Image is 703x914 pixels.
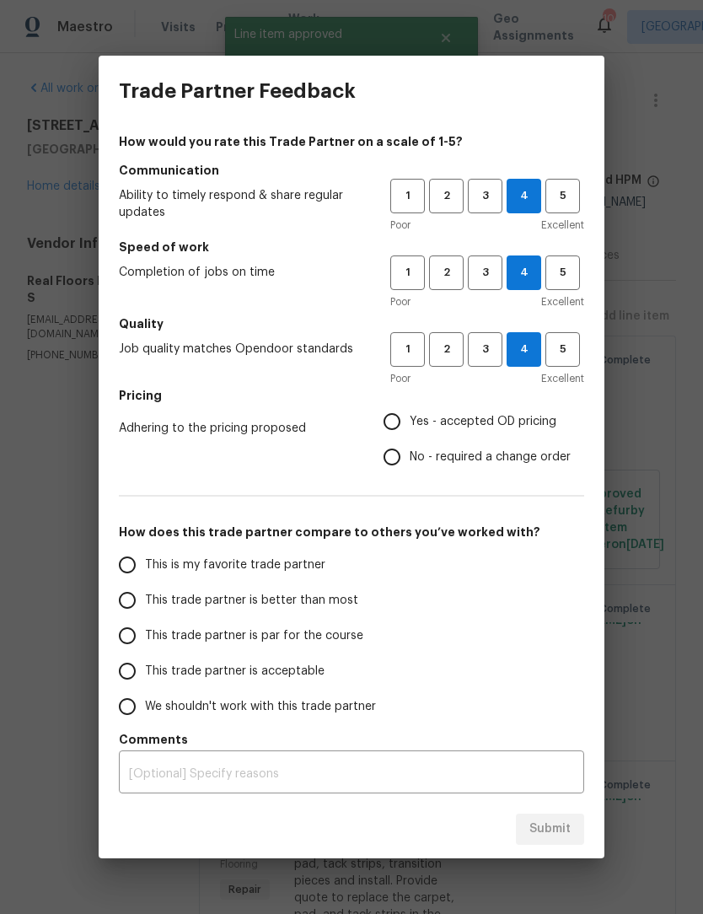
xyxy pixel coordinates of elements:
[119,239,584,255] h5: Speed of work
[468,255,502,290] button: 3
[545,255,580,290] button: 5
[507,255,541,290] button: 4
[392,263,423,282] span: 1
[468,179,502,213] button: 3
[145,663,325,680] span: This trade partner is acceptable
[429,179,464,213] button: 2
[507,263,540,282] span: 4
[145,627,363,645] span: This trade partner is par for the course
[545,332,580,367] button: 5
[145,698,376,716] span: We shouldn't work with this trade partner
[119,187,363,221] span: Ability to timely respond & share regular updates
[410,413,556,431] span: Yes - accepted OD pricing
[390,179,425,213] button: 1
[390,217,411,234] span: Poor
[145,592,358,610] span: This trade partner is better than most
[431,263,462,282] span: 2
[390,370,411,387] span: Poor
[431,340,462,359] span: 2
[507,340,540,359] span: 4
[429,255,464,290] button: 2
[145,556,325,574] span: This is my favorite trade partner
[119,264,363,281] span: Completion of jobs on time
[119,387,584,404] h5: Pricing
[545,179,580,213] button: 5
[390,255,425,290] button: 1
[507,186,540,206] span: 4
[119,341,363,358] span: Job quality matches Opendoor standards
[547,340,578,359] span: 5
[470,340,501,359] span: 3
[392,186,423,206] span: 1
[119,524,584,540] h5: How does this trade partner compare to others you’ve worked with?
[390,293,411,310] span: Poor
[119,315,584,332] h5: Quality
[470,186,501,206] span: 3
[119,133,584,150] h4: How would you rate this Trade Partner on a scale of 1-5?
[547,263,578,282] span: 5
[392,340,423,359] span: 1
[119,420,357,437] span: Adhering to the pricing proposed
[119,731,584,748] h5: Comments
[547,186,578,206] span: 5
[119,162,584,179] h5: Communication
[507,179,541,213] button: 4
[507,332,541,367] button: 4
[541,293,584,310] span: Excellent
[119,547,584,724] div: How does this trade partner compare to others you’ve worked with?
[119,79,356,103] h3: Trade Partner Feedback
[390,332,425,367] button: 1
[410,449,571,466] span: No - required a change order
[384,404,584,475] div: Pricing
[468,332,502,367] button: 3
[541,217,584,234] span: Excellent
[541,370,584,387] span: Excellent
[431,186,462,206] span: 2
[470,263,501,282] span: 3
[429,332,464,367] button: 2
